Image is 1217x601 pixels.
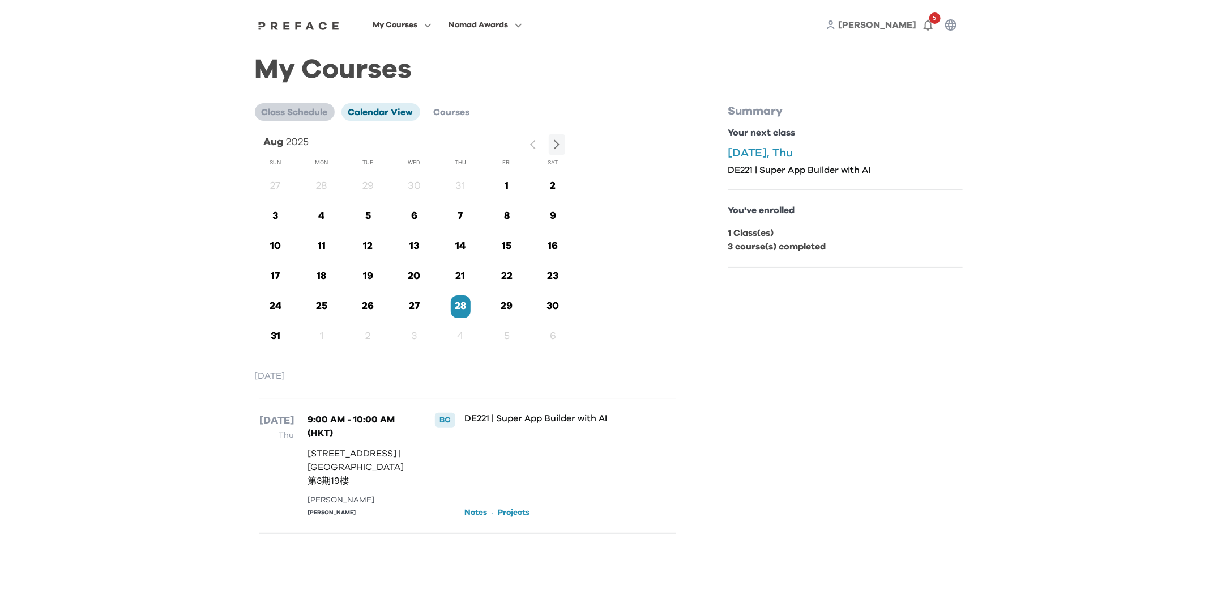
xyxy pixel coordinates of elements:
[255,369,681,383] p: [DATE]
[404,299,424,314] p: 27
[348,108,413,117] span: Calendar View
[543,239,563,254] p: 16
[543,209,563,224] p: 9
[497,299,516,314] p: 29
[451,179,471,194] p: 31
[464,507,487,518] a: Notes
[287,134,309,150] p: 2025
[728,146,963,160] p: [DATE], Thu
[543,299,563,314] p: 30
[270,159,281,166] span: Sun
[312,179,332,194] p: 28
[358,329,378,344] p: 2
[497,179,516,194] p: 1
[543,269,563,284] p: 23
[728,204,963,217] p: You've enrolled
[728,164,963,176] p: DE221 | Super App Builder with AI
[917,14,940,36] button: 5
[266,209,285,224] p: 3
[308,447,412,488] p: [STREET_ADDRESS] | [GEOGRAPHIC_DATA]第3期19樓
[449,18,508,32] span: Nomad Awards
[358,269,378,284] p: 19
[308,509,412,517] div: [PERSON_NAME]
[929,12,941,24] span: 5
[728,126,963,139] p: Your next class
[369,18,435,32] button: My Courses
[543,179,563,194] p: 2
[312,299,332,314] p: 25
[404,179,424,194] p: 30
[266,239,285,254] p: 10
[358,179,378,194] p: 29
[497,329,516,344] p: 5
[264,134,284,150] p: Aug
[451,209,471,224] p: 7
[434,108,470,117] span: Courses
[728,242,826,251] b: 3 course(s) completed
[308,413,412,440] p: 9:00 AM - 10:00 AM (HKT)
[266,179,285,194] p: 27
[312,269,332,284] p: 18
[839,18,917,32] a: [PERSON_NAME]
[492,506,493,519] p: ·
[728,103,963,119] p: Summary
[266,269,285,284] p: 17
[266,329,285,344] p: 31
[451,269,471,284] p: 21
[315,159,328,166] span: Mon
[358,239,378,254] p: 12
[312,329,332,344] p: 1
[262,108,328,117] span: Class Schedule
[358,209,378,224] p: 5
[259,429,294,442] p: Thu
[255,21,343,30] img: Preface Logo
[404,209,424,224] p: 6
[312,209,332,224] p: 4
[312,239,332,254] p: 11
[497,209,516,224] p: 8
[455,159,466,166] span: Thu
[266,299,285,314] p: 24
[435,413,455,428] div: BC
[498,507,529,518] a: Projects
[497,269,516,284] p: 22
[543,329,563,344] p: 6
[404,329,424,344] p: 3
[255,64,963,76] h1: My Courses
[445,18,526,32] button: Nomad Awards
[451,329,471,344] p: 4
[502,159,511,166] span: Fri
[362,159,373,166] span: Tue
[259,413,294,429] p: [DATE]
[404,269,424,284] p: 20
[255,20,343,29] a: Preface Logo
[548,159,558,166] span: Sat
[839,20,917,29] span: [PERSON_NAME]
[408,159,420,166] span: Wed
[728,228,774,238] b: 1 Class(es)
[358,299,378,314] p: 26
[464,413,638,424] p: DE221 | Super App Builder with AI
[497,239,516,254] p: 15
[404,239,424,254] p: 13
[451,299,471,314] p: 28
[451,239,471,254] p: 14
[373,18,417,32] span: My Courses
[308,494,412,506] div: [PERSON_NAME]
